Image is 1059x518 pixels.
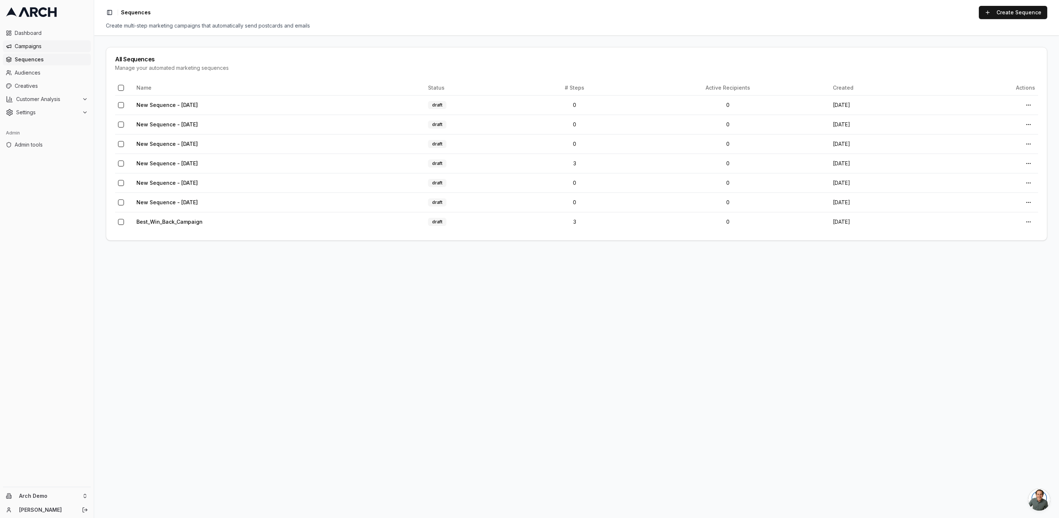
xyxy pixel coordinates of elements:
a: Create Sequence [979,6,1047,19]
span: Arch Demo [19,493,79,499]
a: Admin tools [3,139,91,151]
a: New Sequence - [DATE] [136,160,198,166]
a: New Sequence - [DATE] [136,141,198,147]
div: draft [428,218,446,226]
span: Campaigns [15,43,88,50]
div: Admin [3,127,91,139]
div: All Sequences [115,56,1038,62]
a: Campaigns [3,40,91,52]
a: Audiences [3,67,91,79]
span: Creatives [15,82,88,90]
a: [PERSON_NAME] [19,506,74,514]
td: [DATE] [830,95,937,115]
span: Customer Analysis [16,96,79,103]
th: Name [133,80,425,95]
a: New Sequence - [DATE] [136,102,198,108]
button: Arch Demo [3,490,91,502]
button: Customer Analysis [3,93,91,105]
td: 0 [523,95,626,115]
div: draft [428,159,446,168]
span: Sequences [15,56,88,63]
span: Sequences [121,9,151,16]
td: 0 [626,95,830,115]
div: draft [428,101,446,109]
div: draft [428,120,446,129]
div: draft [428,198,446,206]
td: 3 [523,212,626,231]
a: Dashboard [3,27,91,39]
td: 0 [626,154,830,173]
button: Log out [80,505,90,515]
th: Actions [937,80,1038,95]
td: [DATE] [830,193,937,212]
span: Dashboard [15,29,88,37]
td: 0 [523,173,626,193]
button: Settings [3,107,91,118]
td: [DATE] [830,212,937,231]
td: 0 [626,193,830,212]
div: Create multi-step marketing campaigns that automatically send postcards and emails [106,22,1047,29]
td: 0 [523,193,626,212]
th: # Steps [523,80,626,95]
td: [DATE] [830,134,937,154]
a: Open chat [1028,489,1050,511]
a: New Sequence - [DATE] [136,121,198,127]
td: 0 [523,134,626,154]
a: Creatives [3,80,91,92]
td: [DATE] [830,173,937,193]
a: New Sequence - [DATE] [136,199,198,205]
th: Status [425,80,523,95]
div: draft [428,140,446,148]
span: Settings [16,109,79,116]
td: 0 [626,115,830,134]
td: [DATE] [830,115,937,134]
a: Best_Win_Back_Campaign [136,219,203,225]
a: Sequences [3,54,91,65]
a: New Sequence - [DATE] [136,180,198,186]
div: Manage your automated marketing sequences [115,64,1038,72]
td: 0 [626,173,830,193]
span: Admin tools [15,141,88,148]
th: Active Recipients [626,80,830,95]
nav: breadcrumb [121,9,151,16]
td: 3 [523,154,626,173]
td: 0 [523,115,626,134]
th: Created [830,80,937,95]
span: Audiences [15,69,88,76]
div: draft [428,179,446,187]
td: 0 [626,212,830,231]
td: 0 [626,134,830,154]
td: [DATE] [830,154,937,173]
